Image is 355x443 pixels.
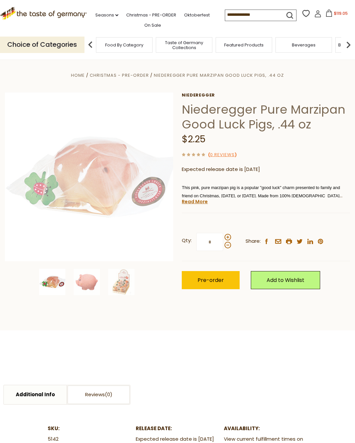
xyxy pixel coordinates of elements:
img: previous arrow [84,38,97,51]
button: Pre-order [182,271,240,289]
img: Niederegger Pure Marzipan Good Luck Pigs, .44 oz [39,269,65,295]
a: Christmas - PRE-ORDER [90,72,149,78]
a: Seasons [95,12,118,19]
span: $119.05 [334,11,348,16]
strong: Qty: [182,236,192,245]
a: Reviews [67,385,130,404]
a: Add to Wishlist [251,271,320,289]
span: This pink, pure marzipan pig is a popular "good luck" charm presented to family and friend on Chr... [182,185,344,215]
a: Christmas - PRE-ORDER [126,12,176,19]
a: On Sale [144,22,161,29]
img: Niederegger Pure Marzipan Good Luck Pigs, .44 oz [74,269,100,295]
a: Featured Products [224,42,264,47]
a: Oktoberfest [184,12,210,19]
span: ( ) [208,152,237,158]
a: Beverages [292,42,316,47]
button: $119.05 [323,10,351,19]
h1: Niederegger Pure Marzipan Good Luck Pigs, .44 oz [182,102,350,132]
input: Qty: [196,233,223,251]
img: Niederegger Pure Marzipan Good Luck Pigs, .44 oz [5,93,173,261]
a: Home [71,72,85,78]
a: Niederegger Pure Marzipan Good Luck Pigs, .44 oz [154,72,284,78]
dt: Release Date: [136,425,219,433]
a: Additional Info [4,385,66,404]
a: Food By Category [105,42,143,47]
a: Niederegger [182,93,350,98]
img: Niederegger Pure Marzipan Good Luck Pigs, .44 oz [108,269,134,295]
img: next arrow [342,38,355,51]
span: Pre-order [198,276,224,284]
dt: Availability: [224,425,307,433]
a: 0 Reviews [210,152,235,158]
span: Share: [246,237,261,245]
a: Read More [182,198,208,205]
span: $2.25 [182,133,205,146]
p: Expected release date is [DATE] [182,165,350,174]
dt: SKU: [48,425,131,433]
a: Taste of Germany Collections [158,40,210,50]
